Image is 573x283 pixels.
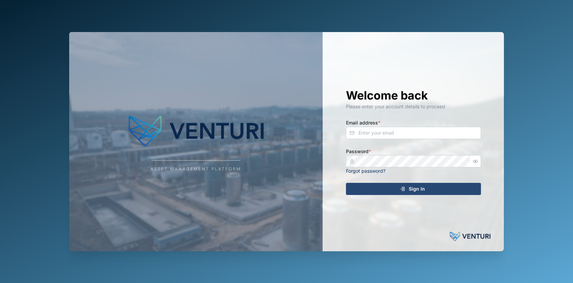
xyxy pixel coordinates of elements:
input: Enter your email [346,127,481,139]
div: Asset Management Platform [151,166,241,172]
div: Please enter your account details to proceed [346,103,481,110]
label: Email address [346,119,380,126]
a: Forgot password? [346,168,385,174]
img: Powered by: Venturi [450,230,490,243]
button: Sign In [346,183,481,195]
label: Password [346,148,371,155]
span: Sign In [409,183,425,195]
img: Company Logo [129,111,264,151]
h1: Welcome back [346,88,481,103]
